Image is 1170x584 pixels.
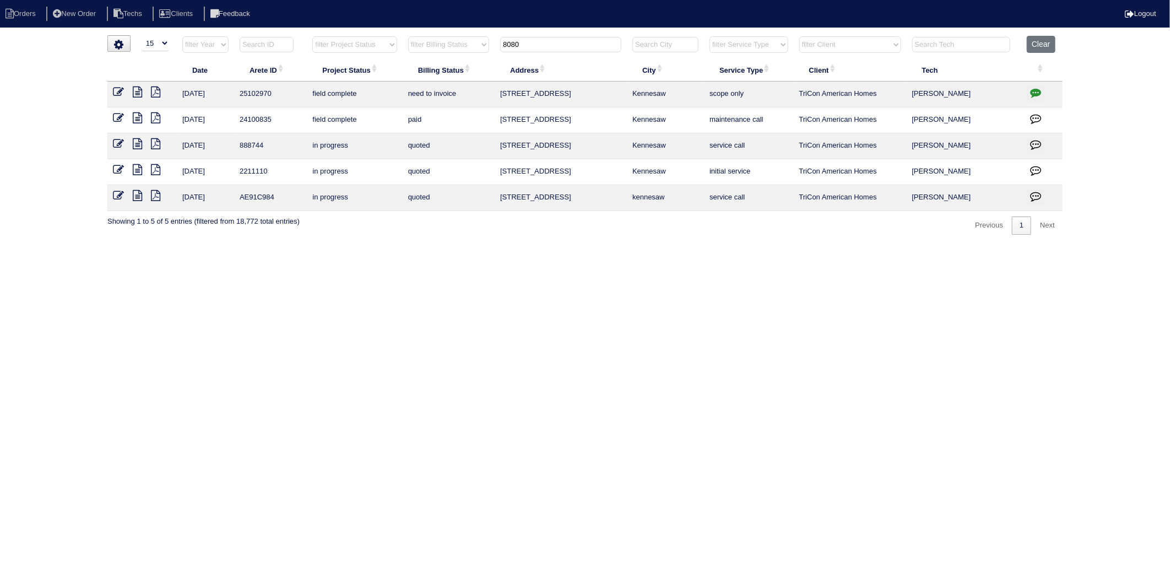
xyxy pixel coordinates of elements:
[307,82,402,107] td: field complete
[307,185,402,211] td: in progress
[403,58,495,82] th: Billing Status: activate to sort column ascending
[234,185,307,211] td: AE91C984
[234,107,307,133] td: 24100835
[627,133,704,159] td: Kennesaw
[307,159,402,185] td: in progress
[912,37,1010,52] input: Search Tech
[495,133,627,159] td: [STREET_ADDRESS]
[794,185,907,211] td: TriCon American Homes
[1125,9,1156,18] a: Logout
[794,58,907,82] th: Client: activate to sort column ascending
[794,82,907,107] td: TriCon American Homes
[177,185,234,211] td: [DATE]
[794,133,907,159] td: TriCon American Homes
[1012,217,1031,235] a: 1
[907,82,1022,107] td: [PERSON_NAME]
[153,9,202,18] a: Clients
[704,185,793,211] td: service call
[403,107,495,133] td: paid
[234,58,307,82] th: Arete ID: activate to sort column ascending
[495,185,627,211] td: [STREET_ADDRESS]
[307,107,402,133] td: field complete
[403,82,495,107] td: need to invoice
[967,217,1011,235] a: Previous
[632,37,698,52] input: Search City
[107,211,300,226] div: Showing 1 to 5 of 5 entries (filtered from 18,772 total entries)
[107,7,151,21] li: Techs
[907,58,1022,82] th: Tech
[1032,217,1063,235] a: Next
[46,9,105,18] a: New Order
[704,133,793,159] td: service call
[177,133,234,159] td: [DATE]
[495,82,627,107] td: [STREET_ADDRESS]
[307,58,402,82] th: Project Status: activate to sort column ascending
[240,37,294,52] input: Search ID
[403,133,495,159] td: quoted
[1027,36,1055,53] button: Clear
[495,107,627,133] td: [STREET_ADDRESS]
[627,159,704,185] td: Kennesaw
[177,82,234,107] td: [DATE]
[500,37,621,52] input: Search Address
[234,159,307,185] td: 2211110
[794,159,907,185] td: TriCon American Homes
[46,7,105,21] li: New Order
[907,107,1022,133] td: [PERSON_NAME]
[307,133,402,159] td: in progress
[177,107,234,133] td: [DATE]
[907,133,1022,159] td: [PERSON_NAME]
[704,82,793,107] td: scope only
[234,82,307,107] td: 25102970
[627,185,704,211] td: kennesaw
[704,159,793,185] td: initial service
[495,58,627,82] th: Address: activate to sort column ascending
[794,107,907,133] td: TriCon American Homes
[1021,58,1063,82] th: : activate to sort column ascending
[627,107,704,133] td: Kennesaw
[177,58,234,82] th: Date
[704,58,793,82] th: Service Type: activate to sort column ascending
[403,159,495,185] td: quoted
[627,82,704,107] td: Kennesaw
[403,185,495,211] td: quoted
[204,7,259,21] li: Feedback
[234,133,307,159] td: 888744
[177,159,234,185] td: [DATE]
[495,159,627,185] td: [STREET_ADDRESS]
[107,9,151,18] a: Techs
[627,58,704,82] th: City: activate to sort column ascending
[907,159,1022,185] td: [PERSON_NAME]
[907,185,1022,211] td: [PERSON_NAME]
[153,7,202,21] li: Clients
[704,107,793,133] td: maintenance call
